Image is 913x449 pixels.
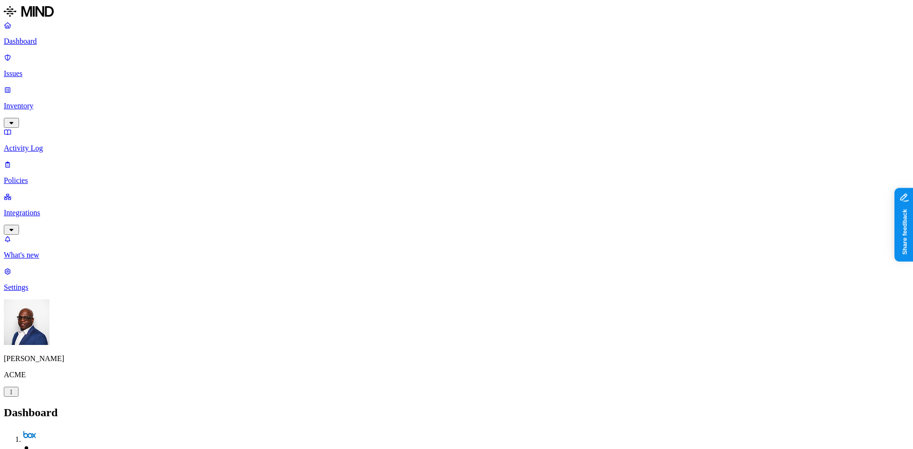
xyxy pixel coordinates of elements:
a: Settings [4,267,909,292]
a: What's new [4,235,909,259]
p: What's new [4,251,909,259]
p: Issues [4,69,909,78]
a: Issues [4,53,909,78]
a: Dashboard [4,21,909,46]
p: Integrations [4,209,909,217]
a: Activity Log [4,128,909,153]
p: Dashboard [4,37,909,46]
p: Inventory [4,102,909,110]
img: MIND [4,4,54,19]
p: Activity Log [4,144,909,153]
img: Gregory Thomas [4,299,49,345]
h2: Dashboard [4,406,909,419]
p: Settings [4,283,909,292]
a: MIND [4,4,909,21]
p: ACME [4,371,909,379]
a: Integrations [4,192,909,233]
a: Policies [4,160,909,185]
img: box.svg [23,429,36,442]
a: Inventory [4,86,909,126]
p: Policies [4,176,909,185]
